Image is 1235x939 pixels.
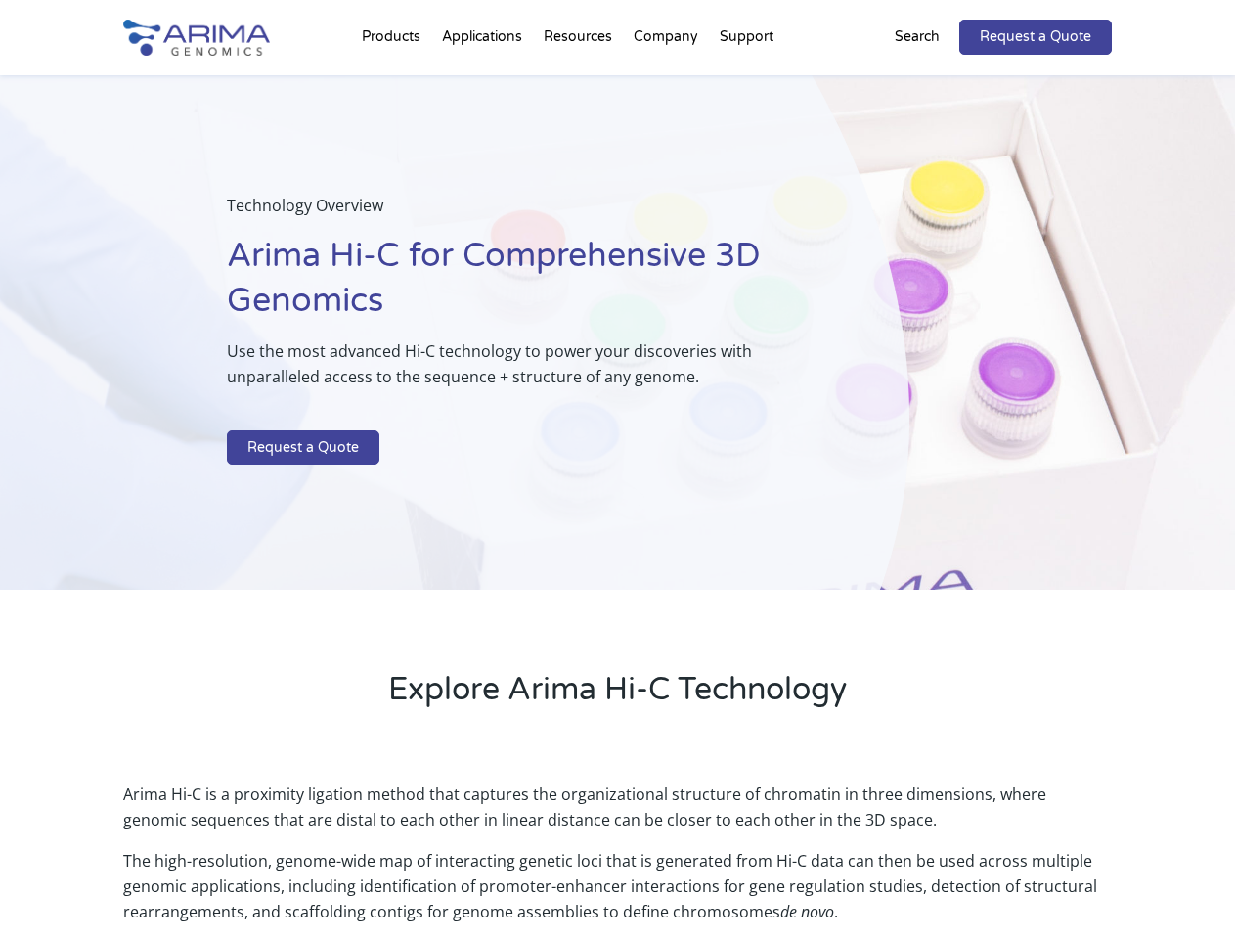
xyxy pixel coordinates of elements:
img: Arima-Genomics-logo [123,20,270,56]
p: Use the most advanced Hi-C technology to power your discoveries with unparalleled access to the s... [227,338,811,405]
p: Arima Hi-C is a proximity ligation method that captures the organizational structure of chromatin... [123,782,1111,848]
p: Technology Overview [227,193,811,234]
h1: Arima Hi-C for Comprehensive 3D Genomics [227,234,811,338]
a: Request a Quote [227,430,379,466]
p: Search [895,24,940,50]
a: Request a Quote [959,20,1112,55]
h2: Explore Arima Hi-C Technology [123,668,1111,727]
i: de novo [780,901,834,922]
